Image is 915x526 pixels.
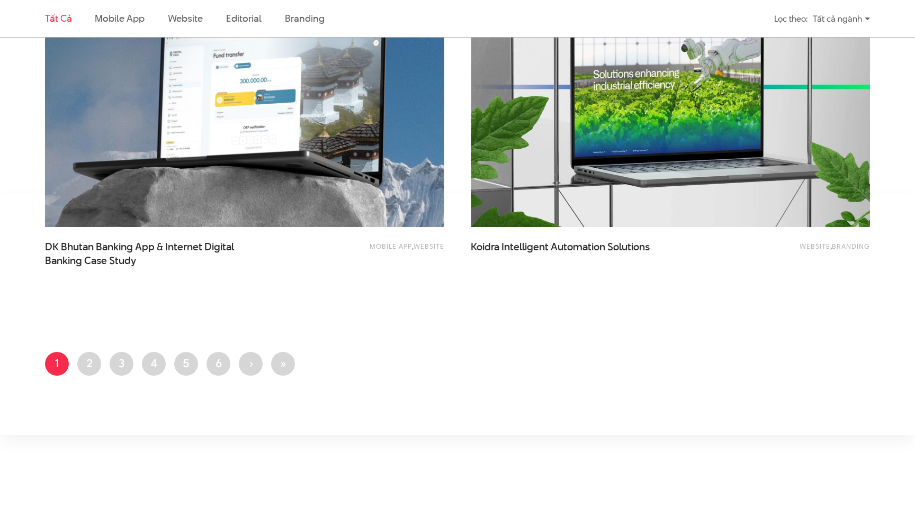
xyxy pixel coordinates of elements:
span: Intelligent [501,240,549,254]
span: » [280,355,286,371]
a: Branding [285,12,324,25]
div: , [284,240,444,261]
span: Solutions [607,240,650,254]
a: 6 [207,352,230,376]
a: 2 [77,352,101,376]
div: , [710,240,870,261]
a: 4 [142,352,166,376]
a: Editorial [226,12,262,25]
span: Koidra [471,240,499,254]
span: DK Bhutan Banking App & Internet Digital [45,240,257,267]
span: Banking Case Study [45,254,136,268]
a: Website [800,241,830,251]
div: Tất cả ngành [813,10,870,28]
a: Koidra Intelligent Automation Solutions [471,240,683,267]
span: Automation [551,240,605,254]
a: 5 [174,352,198,376]
a: Mobile app [95,12,144,25]
span: › [249,355,253,371]
a: Tất cả [45,12,71,25]
a: 3 [110,352,133,376]
a: Website [168,12,203,25]
div: Lọc theo: [774,10,808,28]
a: Mobile app [370,241,412,251]
a: DK Bhutan Banking App & Internet DigitalBanking Case Study [45,240,257,267]
a: Website [414,241,444,251]
a: Branding [832,241,870,251]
